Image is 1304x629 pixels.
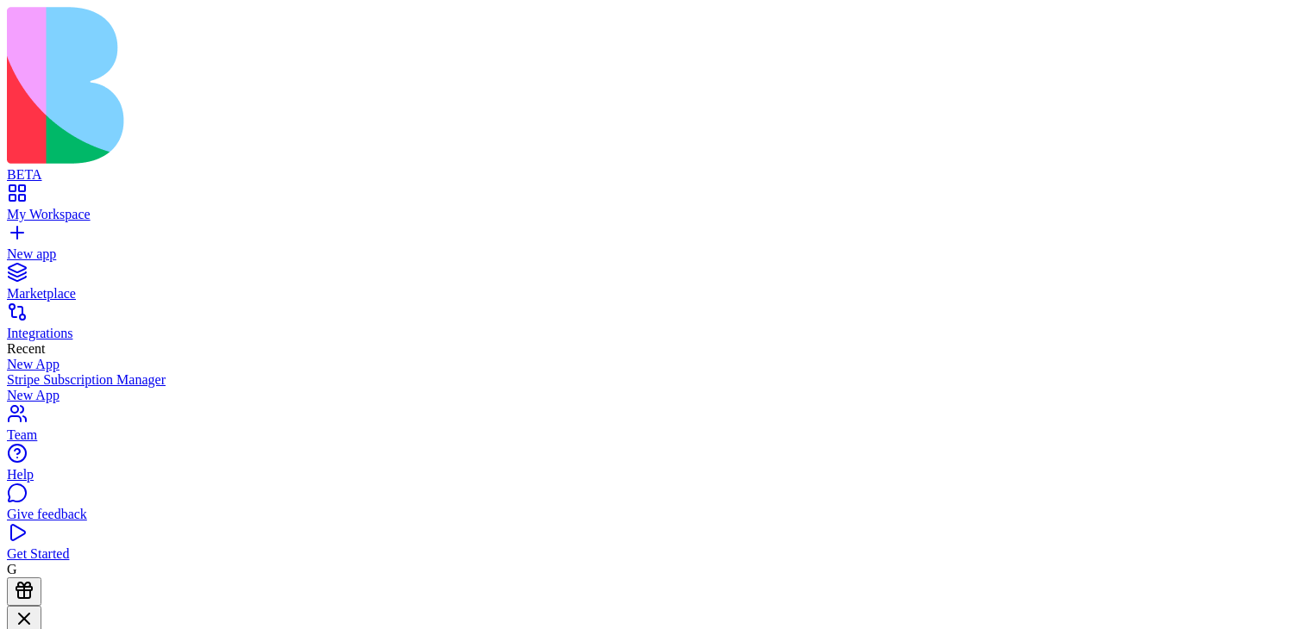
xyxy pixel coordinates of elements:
[7,562,17,576] span: G
[7,326,1297,341] div: Integrations
[7,507,1297,522] div: Give feedback
[7,152,1297,183] a: BETA
[7,546,1297,562] div: Get Started
[7,271,1297,302] a: Marketplace
[7,452,1297,483] a: Help
[7,246,1297,262] div: New app
[7,191,1297,222] a: My Workspace
[7,7,700,164] img: logo
[7,207,1297,222] div: My Workspace
[7,286,1297,302] div: Marketplace
[7,167,1297,183] div: BETA
[7,388,1297,403] a: New App
[7,491,1297,522] a: Give feedback
[7,372,1297,388] a: Stripe Subscription Manager
[7,310,1297,341] a: Integrations
[7,341,45,356] span: Recent
[7,231,1297,262] a: New app
[7,467,1297,483] div: Help
[7,531,1297,562] a: Get Started
[7,412,1297,443] a: Team
[7,427,1297,443] div: Team
[7,357,1297,372] a: New App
